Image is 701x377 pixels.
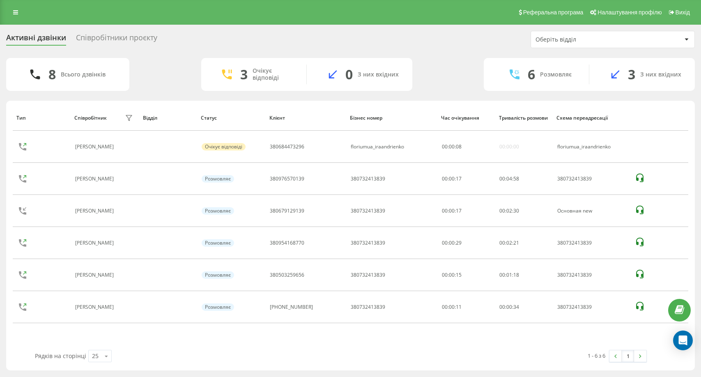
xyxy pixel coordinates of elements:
div: 380684473296 [270,144,304,150]
div: 380732413839 [351,240,385,246]
div: Активні дзвінки [6,33,66,46]
span: 00 [499,271,505,278]
div: Розмовляє [202,207,234,215]
div: [PERSON_NAME] [75,208,116,214]
span: Налаштування профілю [598,9,662,16]
span: Реферальна програма [523,9,584,16]
div: 380954168770 [270,240,304,246]
div: Розмовляє [202,271,234,279]
span: 18 [513,271,519,278]
div: [PERSON_NAME] [75,176,116,182]
div: 00:00:00 [499,144,519,150]
div: З них вхідних [640,71,681,78]
div: Очікує відповіді [253,67,294,81]
span: 01 [506,271,512,278]
div: 380679129139 [270,208,304,214]
div: 00:00:11 [442,304,491,310]
div: 6 [528,67,535,82]
span: 02 [506,207,512,214]
div: 380732413839 [351,304,385,310]
div: Тривалість розмови [499,115,549,121]
div: 380503259656 [270,272,304,278]
div: 380732413839 [351,176,385,182]
div: 380732413839 [557,240,626,246]
div: 25 [92,352,99,360]
div: Всього дзвінків [61,71,106,78]
div: Час очікування [441,115,491,121]
div: Основная new [557,208,626,214]
div: [PERSON_NAME] [75,272,116,278]
div: Розмовляє [540,71,572,78]
div: Відділ [143,115,193,121]
span: 00 [442,143,448,150]
div: Розмовляє [202,175,234,183]
div: Оберіть відділ [536,36,634,43]
span: 08 [456,143,462,150]
div: 380732413839 [557,304,626,310]
div: Бізнес номер [350,115,433,121]
div: Розмовляє [202,303,234,311]
div: Очікує відповіді [202,143,246,150]
div: [PERSON_NAME] [75,304,116,310]
span: 00 [506,303,512,310]
div: : : [499,272,519,278]
span: 21 [513,239,519,246]
span: 30 [513,207,519,214]
span: 00 [499,303,505,310]
span: 04 [506,175,512,182]
span: 00 [499,207,505,214]
div: Співробітники проєкту [76,33,157,46]
span: 00 [449,143,455,150]
div: [PERSON_NAME] [75,240,116,246]
div: [PHONE_NUMBER] [270,304,313,310]
div: 3 [240,67,248,82]
div: floriumua_iraandrienko [557,144,626,150]
div: 8 [48,67,56,82]
div: 1 - 6 з 6 [588,352,605,360]
div: 380732413839 [557,176,626,182]
div: Статус [201,115,262,121]
div: Open Intercom Messenger [673,331,693,350]
div: : : [499,240,519,246]
div: 380732413839 [557,272,626,278]
div: 00:00:17 [442,176,491,182]
div: : : [442,144,462,150]
div: 00:00:29 [442,240,491,246]
span: Рядків на сторінці [35,352,86,360]
span: 34 [513,303,519,310]
div: 00:00:17 [442,208,491,214]
div: Розмовляє [202,239,234,247]
div: [PERSON_NAME] [75,144,116,150]
div: Клієнт [269,115,342,121]
div: 00:00:15 [442,272,491,278]
a: 1 [622,350,634,362]
div: 0 [345,67,353,82]
span: 00 [499,239,505,246]
div: : : [499,176,519,182]
div: Тип [16,115,67,121]
div: 3 [628,67,635,82]
div: Схема переадресації [556,115,627,121]
div: З них вхідних [358,71,399,78]
span: Вихід [676,9,690,16]
div: : : [499,208,519,214]
div: floriumua_iraandrienko [351,144,404,150]
span: 58 [513,175,519,182]
span: 02 [506,239,512,246]
span: 00 [499,175,505,182]
div: 380976570139 [270,176,304,182]
div: Співробітник [74,115,107,121]
div: : : [499,304,519,310]
div: 380732413839 [351,272,385,278]
div: 380732413839 [351,208,385,214]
